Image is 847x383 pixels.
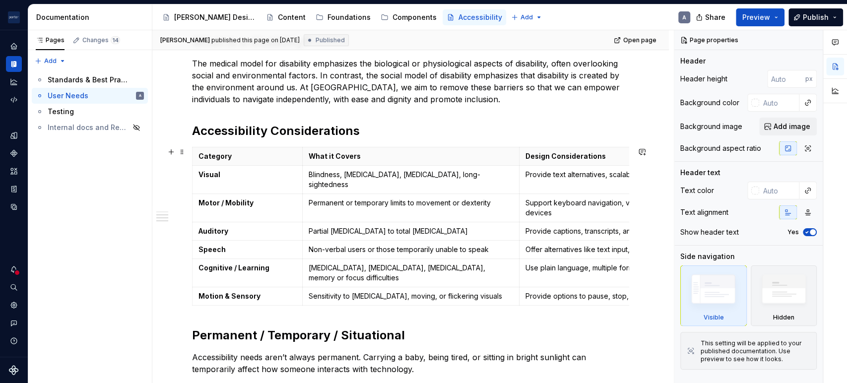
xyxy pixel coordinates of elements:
[6,297,22,313] a: Settings
[680,98,739,108] div: Background color
[192,124,360,138] strong: Accessibility Considerations
[309,152,361,160] strong: What it Covers
[160,36,210,44] span: [PERSON_NAME]
[158,9,260,25] a: [PERSON_NAME] Design
[6,261,22,277] button: Notifications
[327,12,371,22] div: Foundations
[392,12,437,22] div: Components
[525,152,606,160] strong: Design Considerations
[192,58,629,105] p: The medical model for disability emphasizes the biological or physiological aspects of disability...
[9,365,19,375] svg: Supernova Logo
[6,92,22,108] a: Code automation
[525,263,730,273] p: Use plain language, multiple formats, and allow extra time
[774,122,810,131] span: Add image
[32,54,69,68] button: Add
[32,88,148,104] a: User NeedsA
[192,351,629,375] p: Accessibility needs aren’t always permanent. Carrying a baby, being tired, or sitting in bright s...
[48,107,74,117] div: Testing
[6,181,22,197] a: Storybook stories
[36,12,148,22] div: Documentation
[312,9,375,25] a: Foundations
[759,94,799,112] input: Auto
[705,12,725,22] span: Share
[680,168,720,178] div: Header text
[198,292,261,300] strong: Motion & Sensory
[6,145,22,161] a: Components
[32,72,148,88] a: Standards & Best Practices
[703,314,723,321] div: Visible
[458,12,502,22] div: Accessibility
[6,163,22,179] a: Assets
[6,315,22,331] div: Contact support
[278,12,306,22] div: Content
[36,36,65,44] div: Pages
[680,207,728,217] div: Text alignment
[6,199,22,215] a: Data sources
[6,279,22,295] button: Search ⌘K
[309,198,513,208] p: Permanent or temporary limits to movement or dexterity
[521,13,533,21] span: Add
[751,265,817,326] div: Hidden
[82,36,120,44] div: Changes
[316,36,345,44] span: Published
[742,12,770,22] span: Preview
[198,263,269,272] strong: Cognitive / Learning
[192,327,629,343] h2: Permanent / Temporary / Situational
[198,170,220,179] strong: Visual
[309,245,513,255] p: Non-verbal users or those temporarily unable to speak
[803,12,829,22] span: Publish
[788,8,843,26] button: Publish
[32,72,148,135] div: Page tree
[6,128,22,143] a: Design tokens
[736,8,784,26] button: Preview
[309,291,513,301] p: Sensitivity to [MEDICAL_DATA], moving, or flickering visuals
[32,104,148,120] a: Testing
[682,13,686,21] div: A
[32,120,148,135] a: Internal docs and Resources
[48,75,130,85] div: Standards & Best Practices
[525,291,730,301] p: Provide options to pause, stop, or disable motion
[623,36,656,44] span: Open page
[680,122,742,131] div: Background image
[6,38,22,54] a: Home
[680,265,747,326] div: Visible
[377,9,441,25] a: Components
[680,56,706,66] div: Header
[262,9,310,25] a: Content
[6,56,22,72] a: Documentation
[309,170,513,190] p: Blindness, [MEDICAL_DATA], [MEDICAL_DATA], long-sightedness
[773,314,794,321] div: Hidden
[691,8,732,26] button: Share
[174,12,256,22] div: [PERSON_NAME] Design
[8,11,20,23] img: f0306bc8-3074-41fb-b11c-7d2e8671d5eb.png
[139,91,141,101] div: A
[6,74,22,90] a: Analytics
[759,182,799,199] input: Auto
[158,7,506,27] div: Page tree
[48,91,88,101] div: User Needs
[211,36,300,44] div: published this page on [DATE]
[48,123,130,132] div: Internal docs and Resources
[805,75,813,83] p: px
[443,9,506,25] a: Accessibility
[198,198,254,207] strong: Motor / Mobility
[44,57,57,65] span: Add
[111,36,120,44] span: 14
[680,252,735,261] div: Side navigation
[525,245,730,255] p: Offer alternatives like text input, voice synthesis, or symbols
[309,226,513,236] p: Partial [MEDICAL_DATA] to total [MEDICAL_DATA]
[680,74,727,84] div: Header height
[198,227,228,235] strong: Auditory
